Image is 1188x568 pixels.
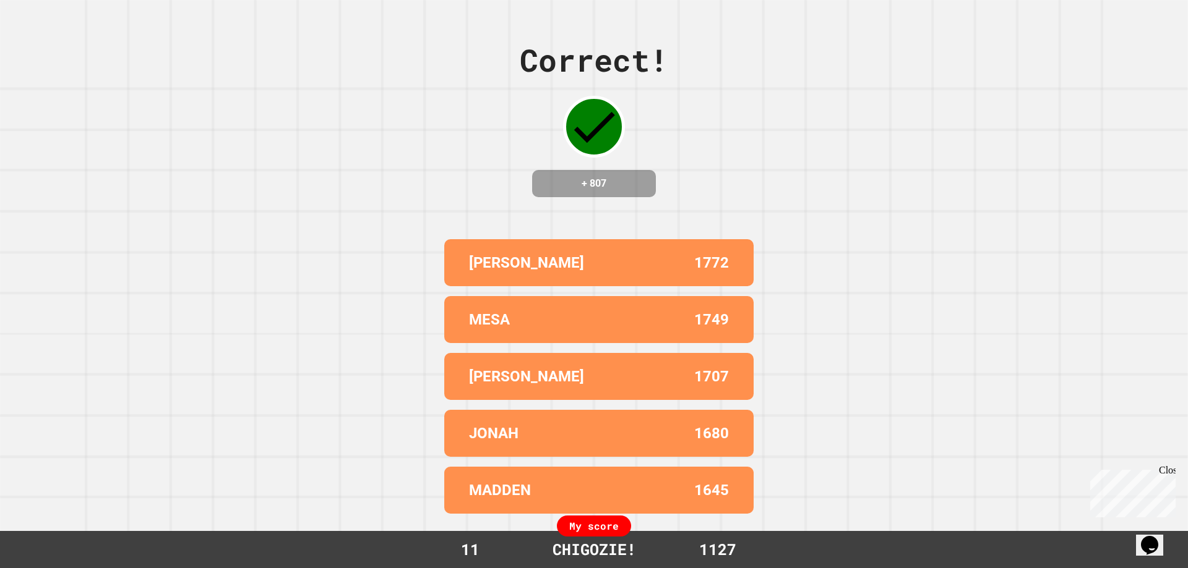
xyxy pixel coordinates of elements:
div: My score [557,515,631,536]
div: 11 [424,538,517,561]
p: JONAH [469,422,519,444]
p: 1707 [694,365,729,388]
div: Chat with us now!Close [5,5,85,78]
div: Correct! [520,37,668,83]
iframe: chat widget [1085,465,1176,517]
iframe: chat widget [1136,519,1176,556]
p: 1680 [694,422,729,444]
p: MESA [469,308,510,331]
p: 1749 [694,308,729,331]
div: 1127 [671,538,764,561]
div: CHIGOZIE! [540,538,648,561]
p: [PERSON_NAME] [469,252,584,274]
h4: + 807 [544,176,643,191]
p: 1645 [694,479,729,501]
p: MADDEN [469,479,531,501]
p: 1772 [694,252,729,274]
p: [PERSON_NAME] [469,365,584,388]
